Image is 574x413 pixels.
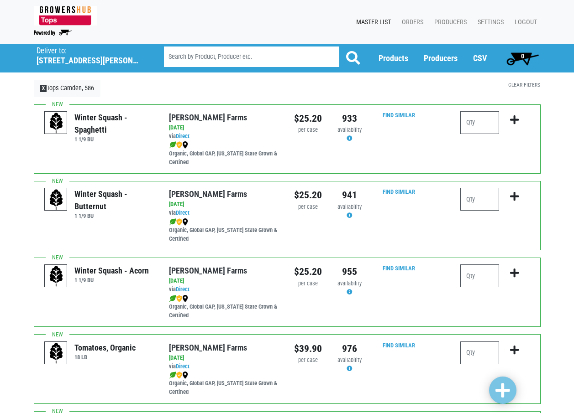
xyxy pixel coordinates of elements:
[336,111,363,126] div: 933
[460,264,499,287] input: Qty
[176,363,190,370] a: Direct
[383,342,415,349] a: Find Similar
[336,188,363,202] div: 941
[169,132,280,141] div: via
[74,354,136,361] h6: 18 LB
[169,372,176,379] img: leaf-e5c59151409436ccce96b2ca1b28e03c.png
[294,188,322,202] div: $25.20
[337,126,362,133] span: availability
[74,136,155,143] h6: 1 1/9 BU
[169,277,280,285] div: [DATE]
[176,133,190,139] a: Direct
[508,82,540,88] a: Clear Filters
[45,188,68,211] img: placeholder-variety-43d6402dacf2d531de610a020419775a.svg
[74,111,155,136] div: Winter Squash - Spaghetti
[74,277,149,284] h6: 1 1/9 BU
[169,217,280,243] div: Organic, Global GAP, [US_STATE] State Grown & Certified
[169,354,280,362] div: [DATE]
[169,141,176,149] img: leaf-e5c59151409436ccce96b2ca1b28e03c.png
[182,295,188,302] img: map_marker-0e94453035b3232a4d21701695807de9.png
[337,203,362,210] span: availability
[169,141,280,167] div: Organic, Global GAP, [US_STATE] State Grown & Certified
[294,126,322,134] div: per case
[37,44,147,66] span: Tops Camden, 586 (9554 Harden Blvd, Camden, NY 13316, USA)
[169,113,247,122] a: [PERSON_NAME] Farms
[169,124,280,132] div: [DATE]
[176,295,182,302] img: safety-e55c860ca8c00a9c171001a62a92dabd.png
[182,218,188,226] img: map_marker-0e94453035b3232a4d21701695807de9.png
[502,49,543,67] a: 0
[37,56,141,66] h5: [STREET_ADDRESS][PERSON_NAME]
[395,14,427,31] a: Orders
[294,203,322,212] div: per case
[169,343,247,352] a: [PERSON_NAME] Farms
[34,30,72,36] img: Powered by Big Wheelbarrow
[424,53,458,63] a: Producers
[473,53,487,63] a: CSV
[294,264,322,279] div: $25.20
[169,209,280,217] div: via
[176,209,190,216] a: Direct
[336,264,363,279] div: 955
[169,266,247,275] a: [PERSON_NAME] Farms
[45,112,68,134] img: placeholder-variety-43d6402dacf2d531de610a020419775a.svg
[169,200,280,209] div: [DATE]
[164,46,339,67] input: Search by Product, Producer etc.
[349,14,395,31] a: Master List
[507,14,541,31] a: Logout
[176,141,182,149] img: safety-e55c860ca8c00a9c171001a62a92dabd.png
[169,285,280,294] div: via
[169,371,280,397] div: Organic, Global GAP, [US_STATE] State Grown & Certified
[383,188,415,195] a: Find Similar
[294,341,322,356] div: $39.90
[74,212,155,219] h6: 1 1/9 BU
[460,341,499,364] input: Qty
[169,189,247,199] a: [PERSON_NAME] Farms
[470,14,507,31] a: Settings
[460,111,499,134] input: Qty
[294,356,322,365] div: per case
[337,280,362,287] span: availability
[427,14,470,31] a: Producers
[74,188,155,212] div: Winter Squash - Butternut
[294,279,322,288] div: per case
[40,85,47,92] span: X
[169,295,176,302] img: leaf-e5c59151409436ccce96b2ca1b28e03c.png
[521,52,524,60] span: 0
[169,218,176,226] img: leaf-e5c59151409436ccce96b2ca1b28e03c.png
[182,141,188,149] img: map_marker-0e94453035b3232a4d21701695807de9.png
[34,6,97,26] img: 279edf242af8f9d49a69d9d2afa010fb.png
[176,218,182,226] img: safety-e55c860ca8c00a9c171001a62a92dabd.png
[337,356,362,363] span: availability
[169,362,280,371] div: via
[383,112,415,119] a: Find Similar
[45,342,68,365] img: placeholder-variety-43d6402dacf2d531de610a020419775a.svg
[379,53,408,63] a: Products
[45,265,68,288] img: placeholder-variety-43d6402dacf2d531de610a020419775a.svg
[37,46,141,56] p: Deliver to:
[176,286,190,293] a: Direct
[176,372,182,379] img: safety-e55c860ca8c00a9c171001a62a92dabd.png
[383,265,415,272] a: Find Similar
[74,264,149,277] div: Winter Squash - Acorn
[460,188,499,211] input: Qty
[74,341,136,354] div: Tomatoes, Organic
[336,341,363,356] div: 976
[294,111,322,126] div: $25.20
[34,80,101,97] a: XTops Camden, 586
[169,294,280,320] div: Organic, Global GAP, [US_STATE] State Grown & Certified
[182,372,188,379] img: map_marker-0e94453035b3232a4d21701695807de9.png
